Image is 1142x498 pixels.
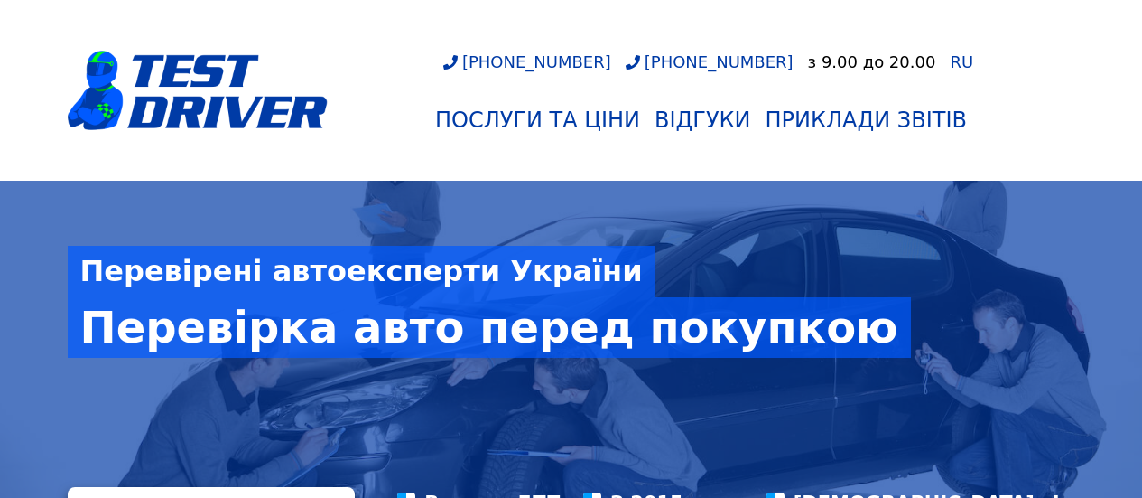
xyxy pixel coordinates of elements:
div: Перевірка авто перед покупкою [68,297,911,357]
a: [PHONE_NUMBER] [443,52,611,71]
a: logotype@3x [68,7,328,174]
div: Відгуки [655,108,751,133]
div: Перевірені автоексперти України [68,246,655,297]
a: Приклади звітів [758,100,974,140]
div: з 9.00 до 20.00 [808,52,936,71]
a: [PHONE_NUMBER] [626,52,794,71]
div: Приклади звітів [766,108,967,133]
div: Послуги та Ціни [435,108,640,133]
img: logotype@3x [68,51,328,130]
span: RU [950,52,973,71]
a: RU [950,54,973,70]
a: Відгуки [647,100,758,140]
a: Послуги та Ціни [428,100,647,140]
